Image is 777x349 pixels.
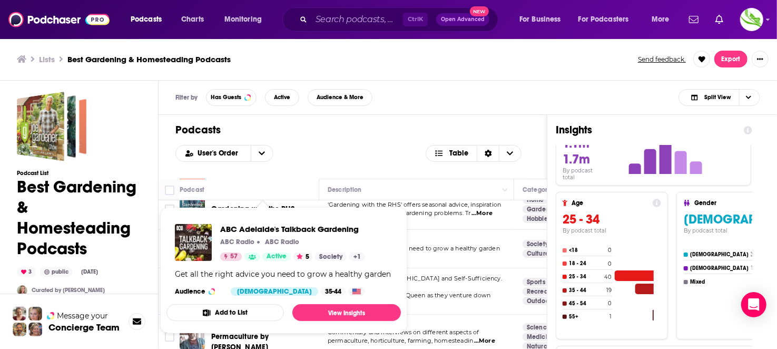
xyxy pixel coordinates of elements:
button: open menu [217,11,276,28]
span: User's Order [198,150,242,157]
span: Charts [181,12,204,27]
div: Categories [523,183,555,196]
span: ABC Adelaide's Talkback Gardening [220,224,365,234]
span: Table [449,150,468,157]
span: ...More [474,337,495,345]
a: Recreation [523,287,564,296]
h3: Audience [175,287,222,296]
button: Show profile menu [740,8,763,31]
h1: Podcasts [175,123,530,137]
span: Open Advanced [441,17,485,22]
h4: By podcast total [563,167,606,181]
h3: Best Gardening & Homesteading Podcasts [67,54,231,64]
span: Toggle select row [165,332,174,342]
span: ...More [471,209,493,218]
span: Monitoring [224,12,262,27]
h3: Filter by [175,94,198,101]
a: Outdoor [523,297,556,305]
a: Charts [174,11,210,28]
button: open menu [123,11,175,28]
button: open menu [644,11,683,28]
button: Choose View [678,89,760,106]
span: 57 [230,251,238,262]
h1: Insights [556,123,735,137]
h4: 35 - 44 [569,287,604,294]
h2: Choose List sort [175,145,273,162]
a: Science [523,323,555,332]
h4: 0 [608,260,612,267]
a: Lists [39,54,55,64]
a: Society [315,253,347,261]
span: permaculture, horticulture, farming, homesteadin [328,337,473,344]
span: From Home to [GEOGRAPHIC_DATA] and Self-Sufficiency. Join [328,275,502,290]
a: Sports [523,278,549,286]
h4: [DEMOGRAPHIC_DATA] [690,265,749,272]
p: ABC Radio [220,238,254,246]
input: Search podcasts, credits, & more... [311,11,403,28]
a: Show notifications dropdown [711,11,727,28]
div: Search podcasts, credits, & more... [292,7,508,32]
span: Active [267,251,287,262]
div: 35-44 [321,287,346,296]
button: open menu [512,11,574,28]
a: Hobbies [523,215,555,223]
button: Has Guests [206,89,257,106]
button: open menu [251,146,273,161]
span: Podcasts [131,12,162,27]
div: [DEMOGRAPHIC_DATA] [231,287,318,296]
img: ClimateFarming [17,285,27,296]
span: More [652,12,670,27]
h4: 0 [608,300,612,307]
h4: Mixed [690,279,751,285]
span: Audience & More [317,94,363,100]
span: 'Gardening with the RHS' offers seasonal advice, inspiration [328,201,501,208]
span: New [470,6,489,16]
span: For Business [519,12,561,27]
div: 3 [17,267,36,277]
h4: By podcast total [563,227,661,234]
button: Show More Button [752,51,769,67]
a: +1 [349,253,365,261]
img: Sydney Profile [13,307,26,321]
h3: Podcast List [17,170,141,177]
div: Podcast [180,183,204,196]
h4: [DEMOGRAPHIC_DATA] [690,251,749,258]
a: Medicine [523,333,559,341]
h4: 10 [751,265,757,272]
span: Get all the right advice you need to grow a healthy garden [328,245,500,252]
span: Ctrl K [403,13,428,26]
img: Jon Profile [13,323,26,336]
h1: Best Gardening & Homesteading Podcasts [17,177,141,259]
button: 5 [293,253,312,261]
a: Culture [523,249,553,258]
span: For Podcasters [578,12,629,27]
span: Split View [704,94,731,100]
button: open menu [572,11,644,28]
h4: Age [572,199,648,207]
span: Message your [57,311,108,321]
img: Barbara Profile [28,323,42,336]
a: View Insights [292,304,401,321]
div: public [40,267,73,277]
a: Best Gardening & Homesteading Podcasts [17,92,86,161]
h4: 25 - 34 [569,274,602,280]
button: Choose View [426,145,522,162]
img: ABC Adelaide's Talkback Gardening [175,224,212,261]
a: Curated by [PERSON_NAME] [32,287,105,294]
a: Society [523,240,553,248]
a: Garden [523,205,554,214]
h4: 19 [607,287,612,294]
div: [DATE] [77,268,102,276]
a: Active [262,253,291,261]
h4: <18 [569,247,606,254]
div: Sort Direction [477,146,499,161]
img: Podchaser - Follow, Share and Rate Podcasts [8,9,110,30]
span: Has Guests [211,94,241,100]
span: Logged in as KDrewCGP [740,8,763,31]
h4: 45 - 54 [569,300,606,307]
